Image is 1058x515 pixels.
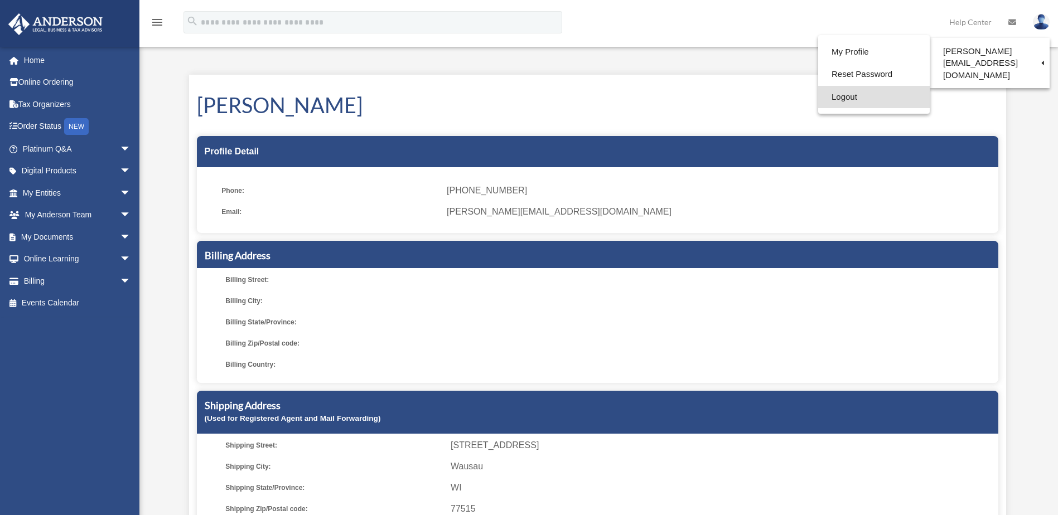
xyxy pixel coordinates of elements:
a: Online Ordering [8,71,148,94]
span: Phone: [221,183,439,198]
a: Logout [818,86,930,109]
h5: Shipping Address [205,399,991,412]
a: Reset Password [818,63,930,86]
a: Events Calendar [8,292,148,314]
a: Billingarrow_drop_down [8,270,148,292]
div: Profile Detail [197,136,998,167]
span: Shipping City: [225,459,443,474]
a: My Profile [818,41,930,64]
a: My Anderson Teamarrow_drop_down [8,204,148,226]
a: menu [151,20,164,29]
small: (Used for Registered Agent and Mail Forwarding) [205,414,381,422]
span: Billing City: [225,293,443,309]
span: arrow_drop_down [120,270,142,293]
span: Billing Zip/Postal code: [225,336,443,351]
span: Shipping Street: [225,438,443,453]
span: Billing State/Province: [225,314,443,330]
span: Billing Country: [225,357,443,372]
span: [STREET_ADDRESS] [451,438,994,453]
span: Email: [221,204,439,220]
span: [PERSON_NAME][EMAIL_ADDRESS][DOMAIN_NAME] [447,204,990,220]
div: NEW [64,118,89,135]
span: arrow_drop_down [120,138,142,161]
a: My Documentsarrow_drop_down [8,226,148,248]
span: WI [451,480,994,495]
a: Order StatusNEW [8,115,148,138]
a: Digital Productsarrow_drop_down [8,160,148,182]
span: arrow_drop_down [120,182,142,205]
a: Home [8,49,148,71]
span: Billing Street: [225,272,443,288]
span: arrow_drop_down [120,248,142,271]
a: My Entitiesarrow_drop_down [8,182,148,204]
span: arrow_drop_down [120,204,142,227]
span: [PHONE_NUMBER] [447,183,990,198]
span: Wausau [451,459,994,474]
h1: [PERSON_NAME] [197,90,998,120]
a: [PERSON_NAME][EMAIL_ADDRESS][DOMAIN_NAME] [930,41,1050,85]
a: Tax Organizers [8,93,148,115]
a: Online Learningarrow_drop_down [8,248,148,270]
h5: Billing Address [205,249,991,263]
i: search [186,15,199,27]
a: Platinum Q&Aarrow_drop_down [8,138,148,160]
span: arrow_drop_down [120,226,142,249]
span: arrow_drop_down [120,160,142,183]
img: User Pic [1033,14,1050,30]
img: Anderson Advisors Platinum Portal [5,13,106,35]
i: menu [151,16,164,29]
span: Shipping State/Province: [225,480,443,495]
